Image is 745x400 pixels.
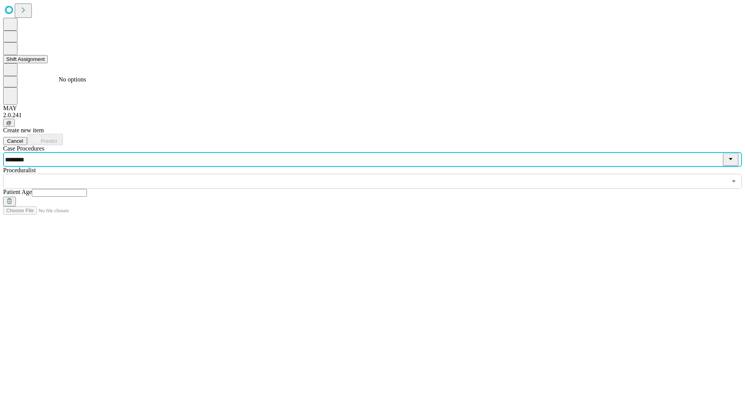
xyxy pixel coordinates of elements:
[3,145,44,152] span: Scheduled Procedure
[41,138,57,144] span: Predict
[3,119,15,127] button: @
[3,189,32,195] span: Patient Age
[723,153,738,166] button: Close
[3,112,742,119] div: 2.0.241
[3,137,27,145] button: Cancel
[27,134,63,145] button: Predict
[3,55,48,63] button: Shift Assignment
[728,176,739,187] button: Open
[3,105,742,112] div: MAY
[6,120,12,126] span: @
[3,167,36,173] span: Proceduralist
[7,138,23,144] span: Cancel
[3,127,44,133] span: Create new item
[59,76,268,83] div: No options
